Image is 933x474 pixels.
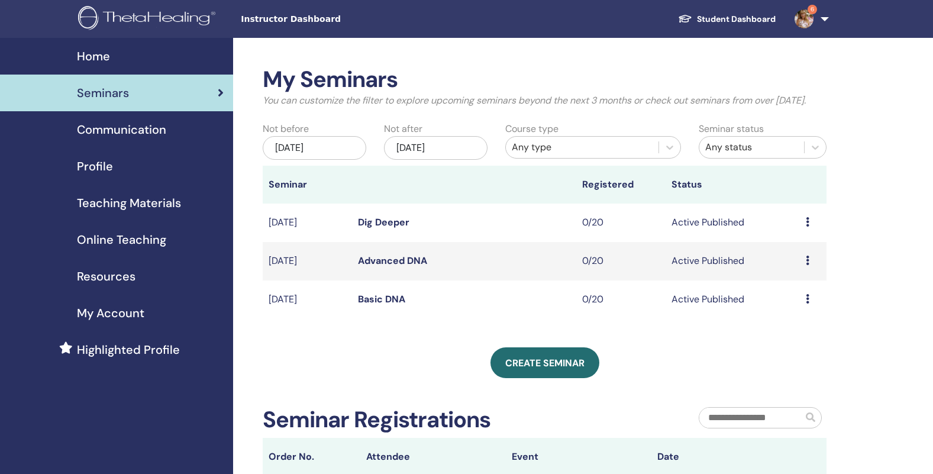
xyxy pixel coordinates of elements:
[576,280,666,319] td: 0/20
[384,122,422,136] label: Not after
[263,136,366,160] div: [DATE]
[263,66,827,93] h2: My Seminars
[576,166,666,204] th: Registered
[666,166,800,204] th: Status
[576,242,666,280] td: 0/20
[358,254,427,267] a: Advanced DNA
[77,121,166,138] span: Communication
[699,122,764,136] label: Seminar status
[77,304,144,322] span: My Account
[505,122,558,136] label: Course type
[358,293,405,305] a: Basic DNA
[77,194,181,212] span: Teaching Materials
[576,204,666,242] td: 0/20
[77,157,113,175] span: Profile
[263,280,352,319] td: [DATE]
[669,8,785,30] a: Student Dashboard
[241,13,418,25] span: Instructor Dashboard
[263,93,827,108] p: You can customize the filter to explore upcoming seminars beyond the next 3 months or check out s...
[490,347,599,378] a: Create seminar
[795,9,813,28] img: default.jpg
[263,242,352,280] td: [DATE]
[505,357,585,369] span: Create seminar
[666,242,800,280] td: Active Published
[263,166,352,204] th: Seminar
[358,216,409,228] a: Dig Deeper
[678,14,692,24] img: graduation-cap-white.svg
[77,231,166,249] span: Online Teaching
[263,204,352,242] td: [DATE]
[705,140,798,154] div: Any status
[77,84,129,102] span: Seminars
[263,122,309,136] label: Not before
[808,5,817,14] span: 6
[77,267,135,285] span: Resources
[666,204,800,242] td: Active Published
[384,136,488,160] div: [DATE]
[77,341,180,359] span: Highlighted Profile
[512,140,653,154] div: Any type
[78,6,219,33] img: logo.png
[77,47,110,65] span: Home
[666,280,800,319] td: Active Published
[263,407,490,434] h2: Seminar Registrations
